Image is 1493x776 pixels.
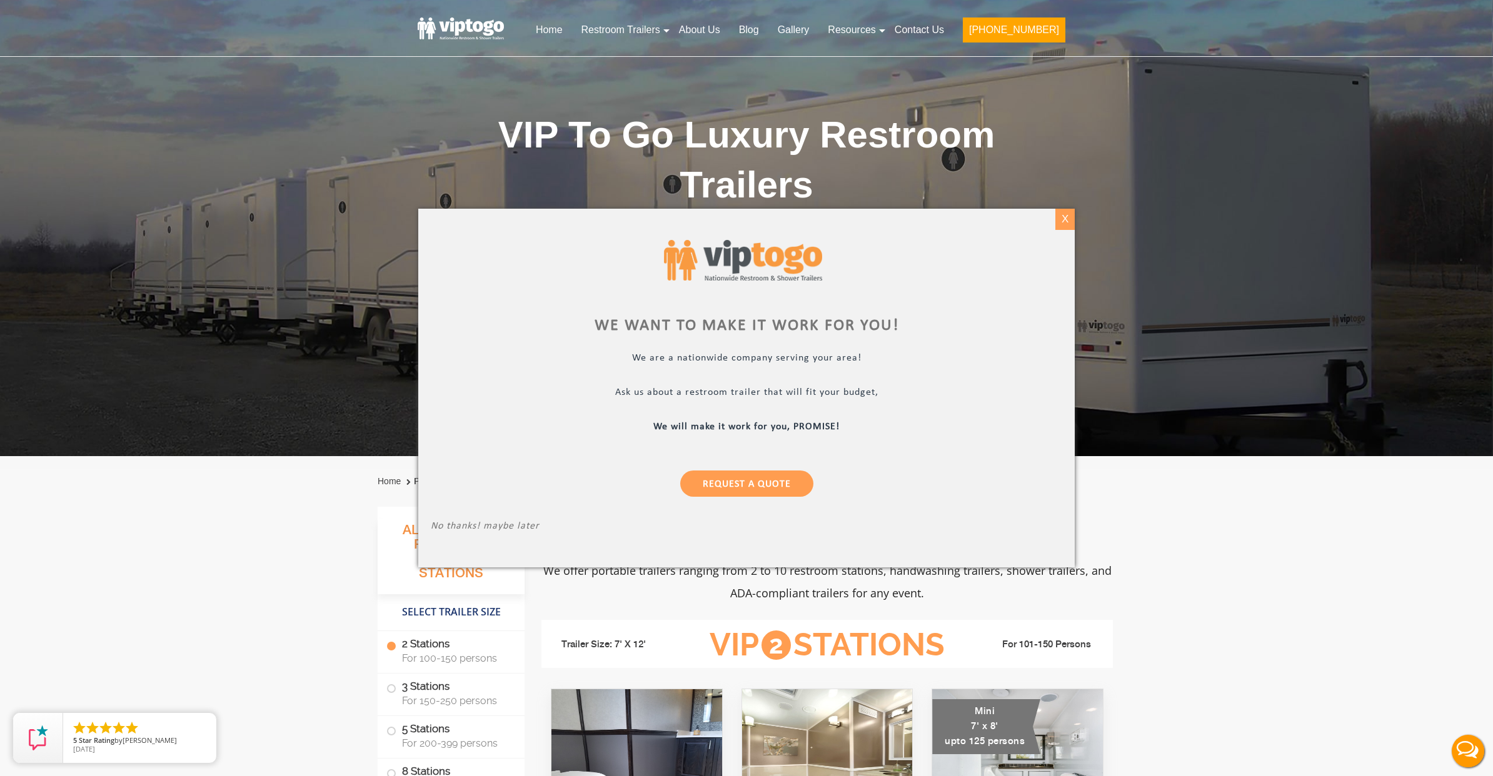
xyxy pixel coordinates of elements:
span: by [73,737,206,745]
button: Live Chat [1443,726,1493,776]
li:  [124,720,139,735]
span: 5 [73,735,77,745]
img: viptogo logo [664,240,822,280]
span: [DATE] [73,744,95,754]
li:  [98,720,113,735]
div: X [1055,209,1075,230]
li:  [111,720,126,735]
p: We are a nationwide company serving your area! [431,352,1063,367]
li:  [72,720,87,735]
li:  [85,720,100,735]
p: Ask us about a restroom trailer that will fit your budget, [431,387,1063,401]
span: Star Rating [79,735,114,745]
p: No thanks! maybe later [431,520,1063,535]
img: Review Rating [26,725,51,750]
b: We will make it work for you, PROMISE! [653,422,840,432]
div: We want to make it work for you! [431,319,1063,334]
span: [PERSON_NAME] [123,735,177,745]
a: Request a Quote [680,470,813,497]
